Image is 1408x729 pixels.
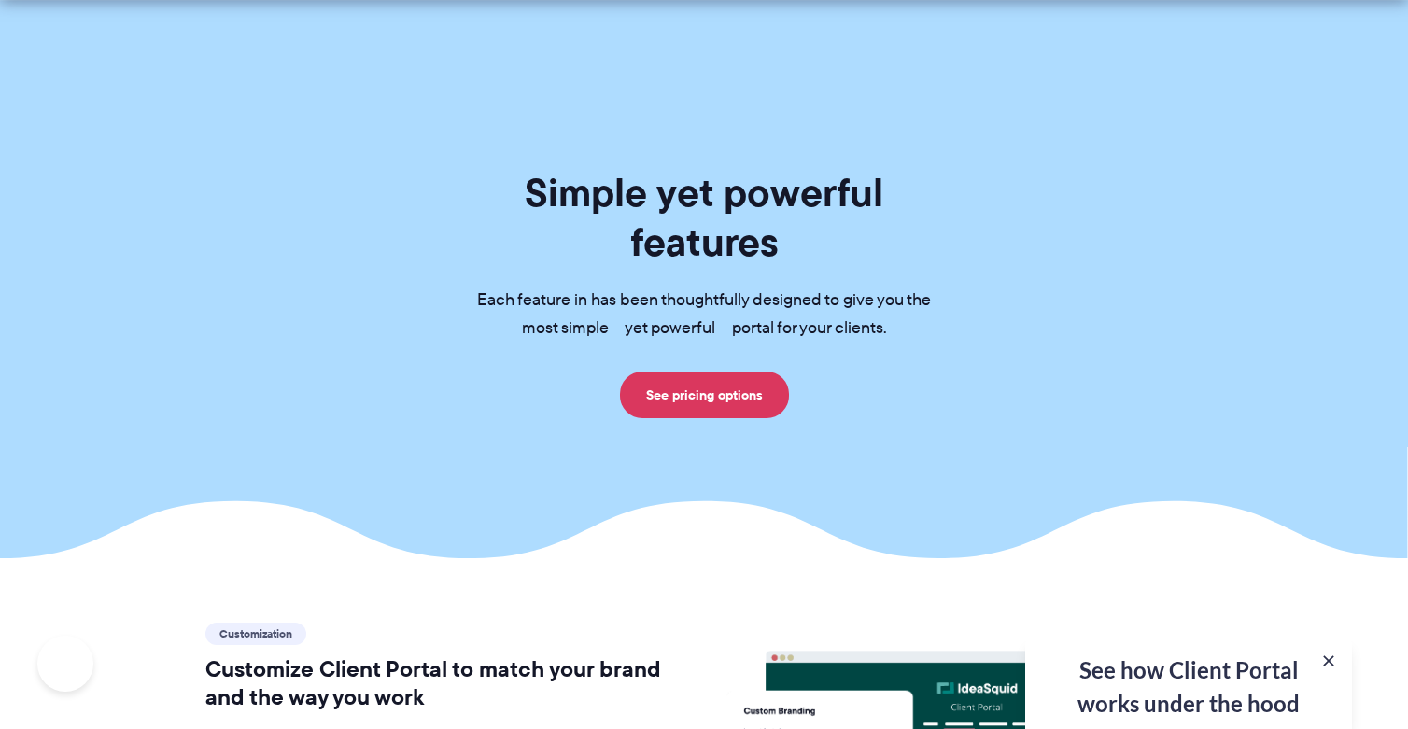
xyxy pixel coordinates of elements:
[205,655,677,711] h2: Customize Client Portal to match your brand and the way you work
[620,372,789,418] a: See pricing options
[37,636,93,692] iframe: Toggle Customer Support
[447,287,961,343] p: Each feature in has been thoughtfully designed to give you the most simple – yet powerful – porta...
[205,623,306,645] span: Customization
[447,168,961,267] h1: Simple yet powerful features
